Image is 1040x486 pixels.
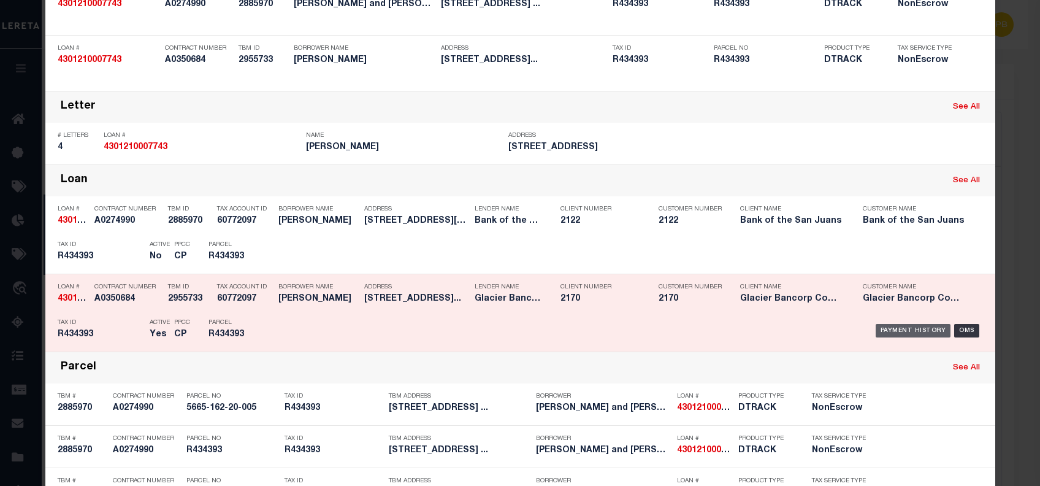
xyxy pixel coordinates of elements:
h5: 4301210007743 [677,403,732,414]
p: Parcel No [186,477,278,485]
a: See All [953,103,980,111]
div: Letter [61,100,96,114]
h5: 544 E 4TH AVE [508,142,705,153]
h5: A0274990 [113,403,180,414]
h5: 2885970 [168,216,211,226]
div: Parcel [61,361,96,375]
h5: Glacier Bancorp Commercial [475,294,542,304]
p: Customer Number [659,206,722,213]
p: Tax Service Type [812,477,867,485]
h5: R434393 [613,55,708,66]
p: TBM ID [239,45,288,52]
p: Loan # [58,206,88,213]
h5: CP [174,330,190,340]
p: TBM ID [168,283,211,291]
h5: NonEscrow [898,55,959,66]
p: Tax ID [58,241,143,249]
p: Parcel [208,319,264,326]
h5: 3710 MAIN AVENUE #301 DURANGO C... [364,294,468,304]
h5: DTRACK [738,403,793,414]
p: Product Type [824,45,879,52]
p: TBM Address [389,393,530,400]
h5: A0350684 [165,55,232,66]
p: Borrower Name [278,206,358,213]
p: Parcel [208,241,264,249]
p: Borrower [536,393,671,400]
strong: 4301210007743 [104,143,167,152]
div: Loan [61,174,88,188]
p: Loan # [104,132,300,139]
p: Customer Name [863,206,967,213]
p: Tax ID [613,45,708,52]
h5: 2885970 [58,403,107,414]
p: Address [508,132,705,139]
p: Contract Number [113,477,180,485]
p: Parcel No [714,45,818,52]
p: Client Name [740,283,844,291]
p: Loan # [677,477,732,485]
p: Borrower Name [294,45,435,52]
h5: 2122 [560,216,640,226]
p: TBM Address [389,477,530,485]
p: Tax Account ID [217,206,272,213]
p: Customer Number [659,283,722,291]
p: PPCC [174,319,190,326]
p: Product Type [738,393,793,400]
h5: DTRACK [824,55,879,66]
h5: R434393 [208,330,264,340]
h5: A0274990 [94,216,162,226]
h5: DTRACK [738,445,793,456]
p: Client Number [560,206,640,213]
p: TBM Address [389,435,530,442]
h5: 4301210007743 [58,55,159,66]
a: See All [953,364,980,372]
p: Parcel No [186,393,278,400]
h5: 4301210007743 [677,445,732,456]
h5: 60772097 [217,216,272,226]
h5: No [150,252,168,262]
p: Tax Account ID [217,283,272,291]
h5: R434393 [58,330,143,340]
strong: 4301210007743 [677,404,741,412]
strong: 4301210007743 [58,56,121,64]
p: Tax Service Type [812,393,867,400]
p: Loan # [677,393,732,400]
p: Contract Number [94,283,162,291]
h5: 3710 MAIN AVENUE #301 DURANGO C... [441,55,606,66]
p: Loan # [58,283,88,291]
strong: 4301210007743 [677,446,741,455]
p: Loan # [58,45,159,52]
h5: Glacier Bancorp Commercial [863,294,967,304]
h5: A0274990 [113,445,180,456]
div: Payment History [876,324,951,337]
h5: 3710 MAIN AVE UNIT 301 DURANGO ... [389,403,530,414]
h5: 3710 MAIN AVE UNIT 301 DURANGO ... [389,445,530,456]
strong: 4301210007743 [58,217,121,225]
h5: KIMBERLY BYRD [278,216,358,226]
p: Active [150,319,170,326]
h5: CP [174,252,190,262]
p: Product Type [738,477,793,485]
h5: 5665-162-20-005 [186,403,278,414]
p: Tax ID [285,435,383,442]
h5: R434393 [58,252,143,262]
h5: 4301210007743 [58,294,88,304]
h5: NonEscrow [812,403,867,414]
h5: Bank of the San Juans [863,216,967,226]
p: Tax Service Type [898,45,959,52]
h5: 60772097 [217,294,272,304]
h5: R434393 [714,55,818,66]
p: # Letters [58,132,97,139]
h5: BYRD FARRI [278,294,358,304]
p: Contract Number [113,435,180,442]
h5: R434393 [285,403,383,414]
h5: KIMBERLY FARRIS BYRD [294,55,435,66]
h5: 2122 [659,216,720,226]
p: Tax ID [58,319,143,326]
p: Borrower Name [278,283,358,291]
a: See All [953,177,980,185]
p: Loan # [677,435,732,442]
p: Borrower [536,477,671,485]
p: Borrower [536,435,671,442]
h5: 4301210007743 [58,216,88,226]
